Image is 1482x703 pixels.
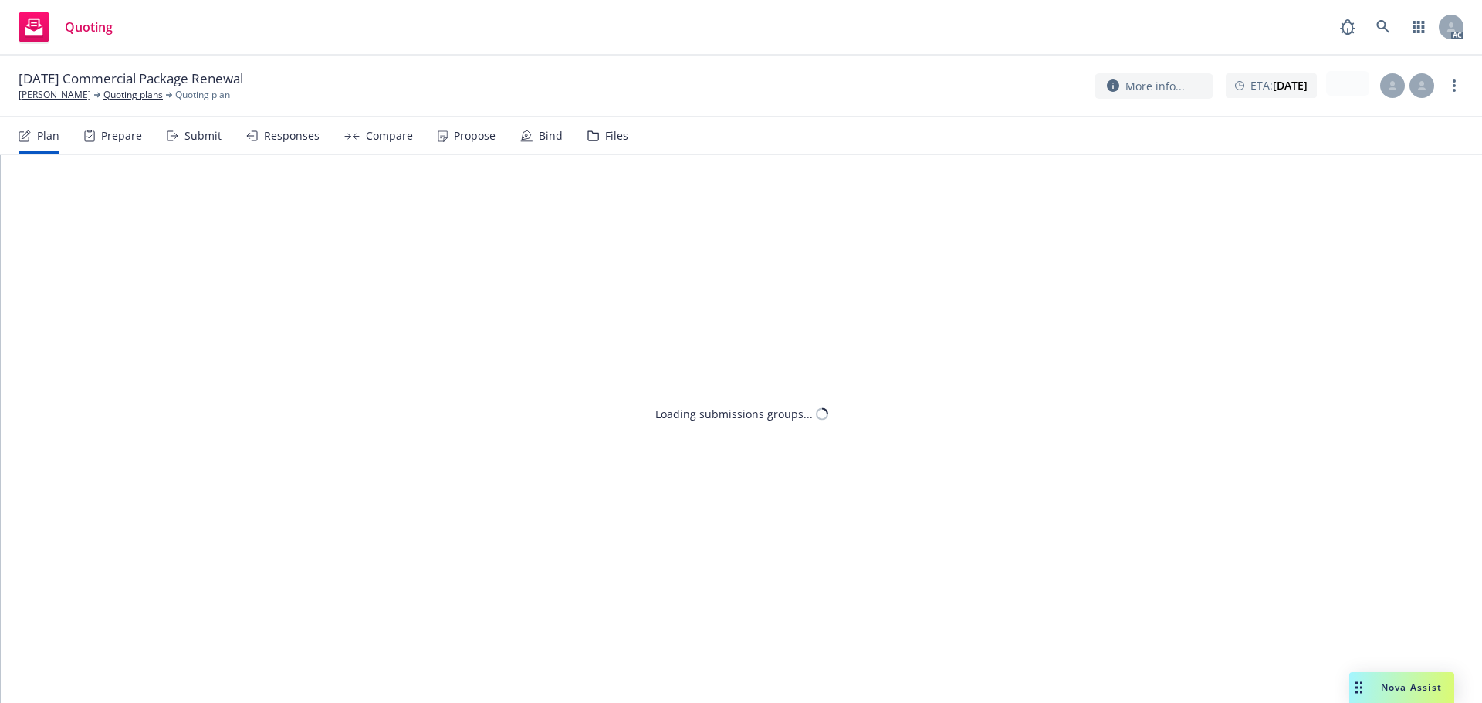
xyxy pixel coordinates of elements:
[184,130,222,142] div: Submit
[539,130,563,142] div: Bind
[65,21,113,33] span: Quoting
[1381,681,1442,694] span: Nova Assist
[19,88,91,102] a: [PERSON_NAME]
[1368,12,1399,42] a: Search
[264,130,320,142] div: Responses
[655,406,813,422] div: Loading submissions groups...
[1125,78,1185,94] span: More info...
[19,69,243,88] span: [DATE] Commercial Package Renewal
[1403,12,1434,42] a: Switch app
[103,88,163,102] a: Quoting plans
[1349,672,1454,703] button: Nova Assist
[37,130,59,142] div: Plan
[175,88,230,102] span: Quoting plan
[366,130,413,142] div: Compare
[454,130,496,142] div: Propose
[101,130,142,142] div: Prepare
[1332,12,1363,42] a: Report a Bug
[1445,76,1463,95] a: more
[1095,73,1213,99] button: More info...
[605,130,628,142] div: Files
[1349,672,1369,703] div: Drag to move
[1250,77,1308,93] span: ETA :
[1273,78,1308,93] strong: [DATE]
[12,5,119,49] a: Quoting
